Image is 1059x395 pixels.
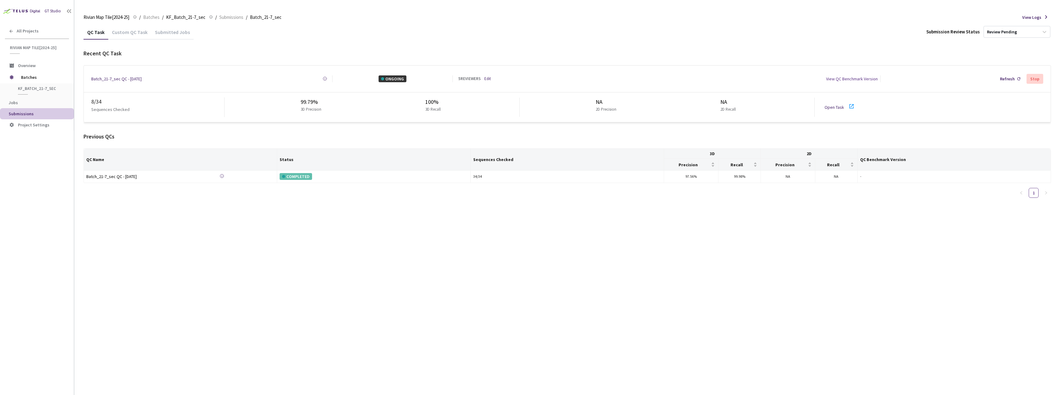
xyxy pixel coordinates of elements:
[9,100,18,105] span: Jobs
[166,14,205,21] span: KF_Batch_21-7_sec
[139,14,141,21] li: /
[664,159,718,170] th: Precision
[815,171,858,183] td: NA
[45,8,61,14] div: GT Studio
[720,106,736,113] p: 2D Recall
[458,76,481,82] div: 5 REVIEWERS
[860,174,1048,180] div: -
[987,29,1017,35] div: Review Pending
[17,28,39,34] span: All Projects
[815,159,858,170] th: Recall
[84,29,108,40] div: QC Task
[425,106,441,113] p: 3D Recall
[818,162,849,167] span: Recall
[1022,14,1041,21] span: View Logs
[858,149,1051,170] th: QC Benchmark Version
[718,159,761,170] th: Recall
[761,159,815,170] th: Precision
[91,75,142,82] a: Batch_21-7_sec QC - [DATE]
[596,98,619,106] div: NA
[664,171,718,183] td: 97.56%
[1044,191,1048,195] span: right
[1016,188,1026,198] li: Previous Page
[21,71,63,83] span: Batches
[218,14,245,20] a: Submissions
[219,14,243,21] span: Submissions
[825,104,844,110] a: Open Task
[84,149,277,170] th: QC Name
[1041,188,1051,198] button: right
[301,98,324,106] div: 99.79%
[277,149,470,170] th: Status
[926,28,980,36] div: Submission Review Status
[91,97,224,106] div: 8 / 34
[379,75,406,82] div: ONGOING
[10,45,65,50] span: Rivian Map Tile[2024-25]
[162,14,164,21] li: /
[18,122,49,128] span: Project Settings
[18,86,64,91] span: KF_Batch_21-7_sec
[1041,188,1051,198] li: Next Page
[1029,188,1038,197] a: 1
[761,149,858,159] th: 2D
[84,49,1051,58] div: Recent QC Task
[471,149,664,170] th: Sequences Checked
[18,63,36,68] span: Overview
[664,149,761,159] th: 3D
[718,171,761,183] td: 99.98%
[246,14,247,21] li: /
[9,111,34,117] span: Submissions
[596,106,616,113] p: 2D Precision
[1000,75,1015,82] div: Refresh
[151,29,194,40] div: Submitted Jobs
[250,14,281,21] span: Batch_21-7_sec
[86,173,173,180] a: Batch_21-7_sec QC - [DATE]
[425,98,443,106] div: 100%
[91,106,130,113] p: Sequences Checked
[1019,191,1023,195] span: left
[763,162,807,167] span: Precision
[473,174,661,180] div: 34 / 34
[215,14,217,21] li: /
[761,171,815,183] td: NA
[143,14,160,21] span: Batches
[826,75,878,82] div: View QC Benchmark Version
[280,173,312,180] div: COMPLETED
[1016,188,1026,198] button: left
[1030,76,1040,81] div: Stop
[721,162,752,167] span: Recall
[84,14,129,21] span: Rivian Map Tile[2024-25]
[720,98,738,106] div: NA
[108,29,151,40] div: Custom QC Task
[84,132,1051,141] div: Previous QCs
[484,76,491,82] a: Edit
[1029,188,1039,198] li: 1
[142,14,161,20] a: Batches
[301,106,321,113] p: 3D Precision
[667,162,710,167] span: Precision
